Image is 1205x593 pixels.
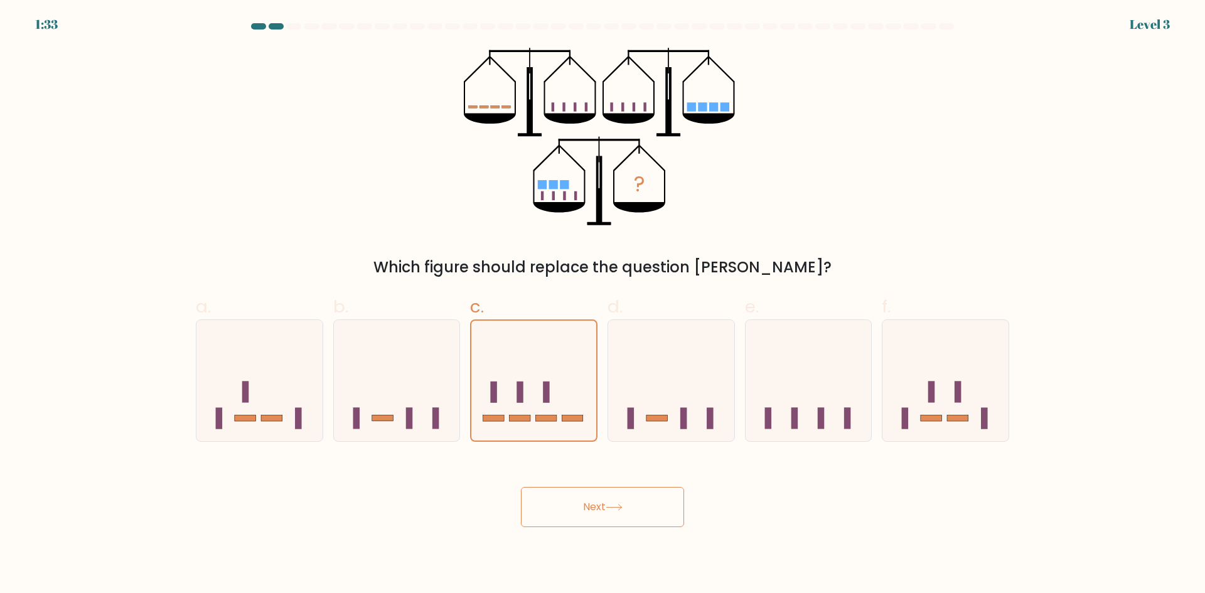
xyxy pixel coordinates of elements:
[203,256,1002,279] div: Which figure should replace the question [PERSON_NAME]?
[1130,15,1170,34] div: Level 3
[634,169,645,199] tspan: ?
[882,294,891,319] span: f.
[608,294,623,319] span: d.
[521,487,684,527] button: Next
[470,294,484,319] span: c.
[333,294,348,319] span: b.
[745,294,759,319] span: e.
[196,294,211,319] span: a.
[35,15,58,34] div: 1:33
